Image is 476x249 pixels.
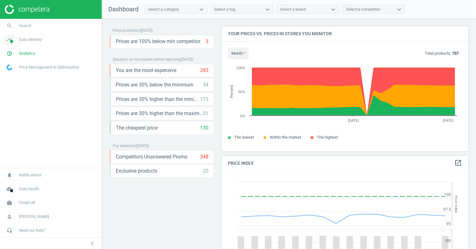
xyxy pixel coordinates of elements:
i: person [3,211,15,223]
span: The highest [317,135,338,140]
span: Data health [19,186,39,192]
i: headset_mic [3,224,15,236]
span: Findel UK [19,200,35,206]
span: Pay attention [113,144,136,148]
tspan: Percent [230,85,234,98]
h4: Your prices vs. prices in stores you monitor [222,26,468,41]
img: ajHJNr6hYgQAAAAASUVORK5CYII= [5,5,49,14]
div: 130 [200,124,209,131]
i: open_in_new [455,159,462,167]
span: Analytics [19,51,35,56]
img: wGWNvw8QSZomAAAAABJRU5ErkJggg== [7,64,12,70]
span: Price protection [113,28,139,33]
span: Within the market [270,135,301,140]
h4: Price Index [222,156,468,171]
div: Select a tag [214,7,235,12]
i: pie_chart_outlined [3,47,15,59]
button: chevron_left [84,239,100,247]
text: 100% [236,66,245,70]
i: timeline [3,34,15,46]
div: 173 [200,96,209,103]
div: 283 [200,67,209,74]
i: search [3,20,15,32]
i: chevron_left [89,240,96,247]
a: open_in_new [455,159,462,167]
text: 500 [446,239,451,243]
span: Need our help? [19,228,45,233]
span: Data delivery [19,37,42,42]
div: 3 [206,38,209,45]
div: 20 [203,168,209,174]
div: Select a category [148,7,179,12]
div: Select a competitor [346,7,381,12]
tspan: [DATE] [348,119,359,122]
text: 95 [447,222,451,226]
i: cloud_done [3,183,15,195]
span: Situation on the market before repricing [113,57,180,62]
div: 34 [203,81,209,88]
span: You are the most expensive [116,67,176,74]
tspan: Price Index [454,195,458,213]
button: month [228,48,249,59]
b: 757 [452,51,459,56]
span: The cheapest price [116,124,158,131]
span: Search [19,23,31,29]
tspan: [DATE] [443,119,454,122]
text: 50% [238,90,245,94]
span: Dashboard [108,5,138,13]
span: Notifications [19,172,41,178]
div: 348 [200,153,209,160]
span: ( [DATE] ) [139,28,153,33]
i: notifications [3,169,15,181]
span: Prices are 30% below the minimum [116,81,193,88]
span: [PERSON_NAME] [19,214,49,219]
p: Total products: [425,51,459,56]
text: 97.5 [444,207,451,212]
span: Prices are 30% higher than the minimum [116,96,200,103]
span: Competitors Unanswered Promo [116,153,187,160]
text: 0% [240,114,245,118]
div: Select a brand [280,7,306,12]
div: 51 [203,110,209,117]
text: 100 [445,192,451,197]
i: work [3,197,15,209]
span: ( [DATE] ) [180,57,193,62]
span: Price Management & Optimization [19,64,79,70]
span: Exclusive products [116,168,157,174]
span: Prices are 100% below min competitor [116,38,200,45]
span: Prices are 30% higher than the maximal [116,110,203,117]
span: The lowest [234,135,254,140]
span: ( [DATE] ) [136,144,149,148]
